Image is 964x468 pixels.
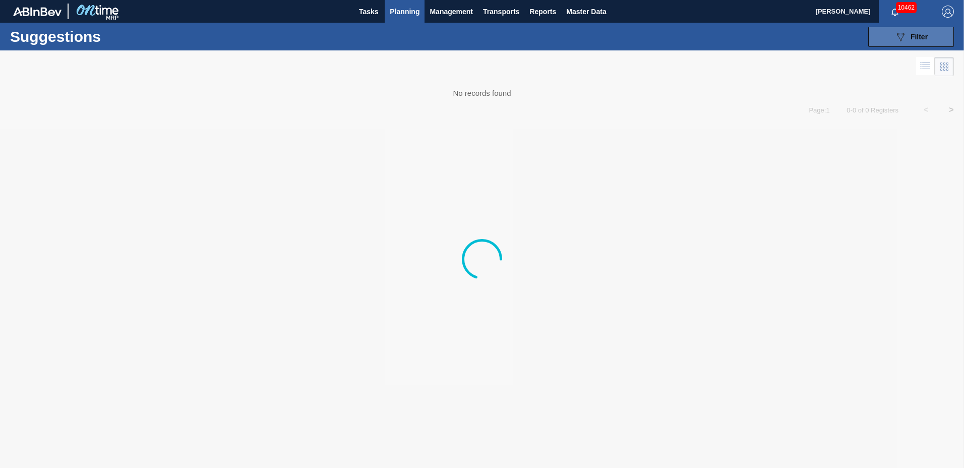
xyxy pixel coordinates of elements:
[566,6,606,18] span: Master Data
[430,6,473,18] span: Management
[868,27,954,47] button: Filter
[896,2,917,13] span: 10462
[390,6,419,18] span: Planning
[10,31,189,42] h1: Suggestions
[879,5,911,19] button: Notifications
[13,7,62,16] img: TNhmsLtSVTkK8tSr43FrP2fwEKptu5GPRR3wAAAABJRU5ErkJggg==
[483,6,519,18] span: Transports
[529,6,556,18] span: Reports
[942,6,954,18] img: Logout
[357,6,380,18] span: Tasks
[911,33,928,41] span: Filter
